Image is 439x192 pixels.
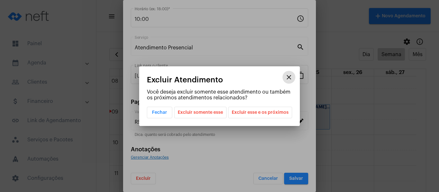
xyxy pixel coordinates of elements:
p: Você deseja excluir somente esse atendimento ou também os próximos atendimentos relacionados? [147,89,292,101]
button: Excluir esse e os próximos [228,107,292,118]
span: Fechar [152,110,167,115]
mat-icon: close [285,73,293,81]
span: Excluir Atendimento [147,76,223,84]
button: Fechar [147,107,172,118]
span: Excluir esse e os próximos [232,107,289,118]
button: Excluir somente esse [174,107,227,118]
span: Excluir somente esse [178,107,223,118]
